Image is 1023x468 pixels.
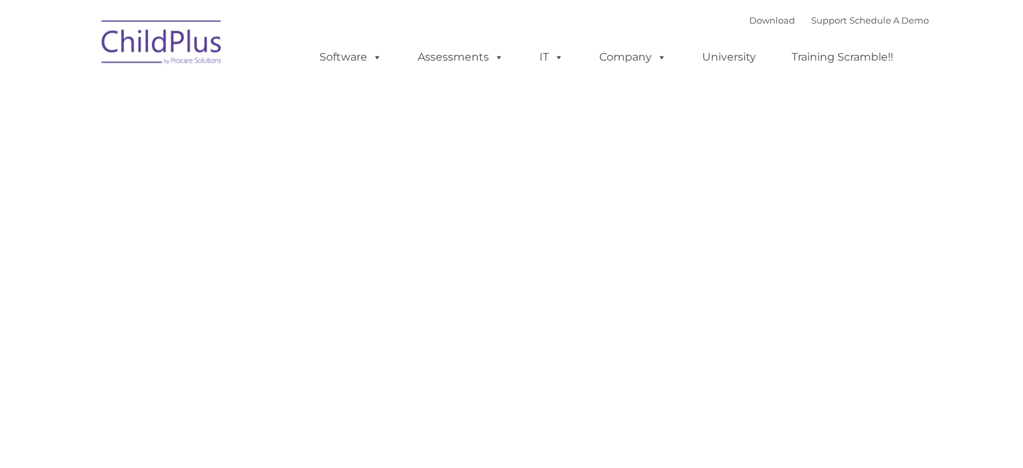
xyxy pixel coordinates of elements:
[95,11,229,78] img: ChildPlus by Procare Solutions
[778,44,907,71] a: Training Scramble!!
[689,44,769,71] a: University
[526,44,577,71] a: IT
[404,44,517,71] a: Assessments
[306,44,395,71] a: Software
[586,44,680,71] a: Company
[749,15,929,26] font: |
[749,15,795,26] a: Download
[811,15,847,26] a: Support
[849,15,929,26] a: Schedule A Demo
